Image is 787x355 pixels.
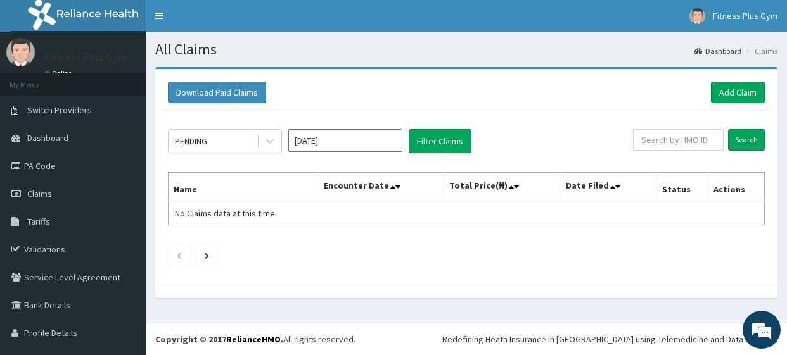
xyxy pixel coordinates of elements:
a: Online [44,69,75,78]
th: Encounter Date [319,173,444,202]
a: Add Claim [711,82,765,103]
a: Previous page [176,249,182,261]
div: PENDING [175,135,207,147]
span: Switch Providers [27,104,92,116]
span: Tariffs [27,216,50,227]
a: RelianceHMO [226,333,281,345]
li: Claims [743,46,777,56]
img: User Image [689,8,705,24]
th: Date Filed [560,173,656,202]
a: Next page [205,249,209,261]
input: Select Month and Year [288,129,402,152]
button: Filter Claims [409,129,471,153]
th: Status [656,173,708,202]
footer: All rights reserved. [146,323,787,355]
p: Fitness Plus Gym [44,51,127,63]
span: Dashboard [27,132,68,144]
span: Fitness Plus Gym [713,10,777,22]
span: Claims [27,188,52,199]
th: Actions [708,173,765,202]
button: Download Paid Claims [168,82,266,103]
img: User Image [6,38,35,66]
input: Search by HMO ID [633,129,724,151]
div: Redefining Heath Insurance in [GEOGRAPHIC_DATA] using Telemedicine and Data Science! [442,333,777,346]
h1: All Claims [155,41,777,58]
input: Search [728,129,765,151]
a: Dashboard [694,46,741,56]
th: Total Price(₦) [444,173,561,202]
th: Name [169,173,319,202]
strong: Copyright © 2017 . [155,333,283,345]
span: No Claims data at this time. [175,208,277,219]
